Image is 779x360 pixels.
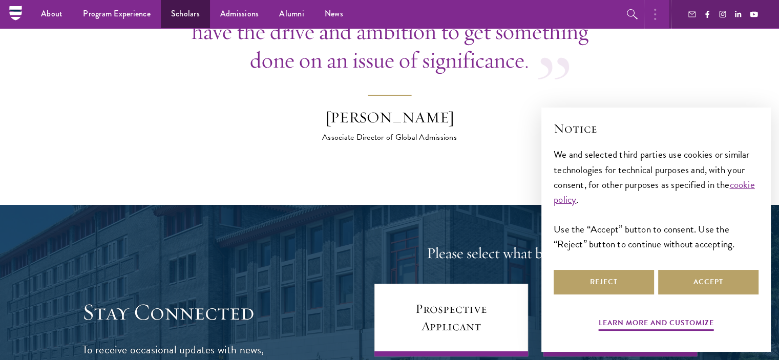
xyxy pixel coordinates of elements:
[658,270,759,294] button: Accept
[554,147,759,251] div: We and selected third parties use cookies or similar technologies for technical purposes and, wit...
[300,108,479,128] div: [PERSON_NAME]
[374,284,528,356] a: Prospective Applicant
[554,120,759,137] h2: Notice
[554,177,755,207] a: cookie policy
[82,298,275,327] h3: Stay Connected
[300,131,479,143] div: Associate Director of Global Admissions
[599,316,714,332] button: Learn more and customize
[374,243,697,264] h4: Please select what best describes you:
[554,270,654,294] button: Reject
